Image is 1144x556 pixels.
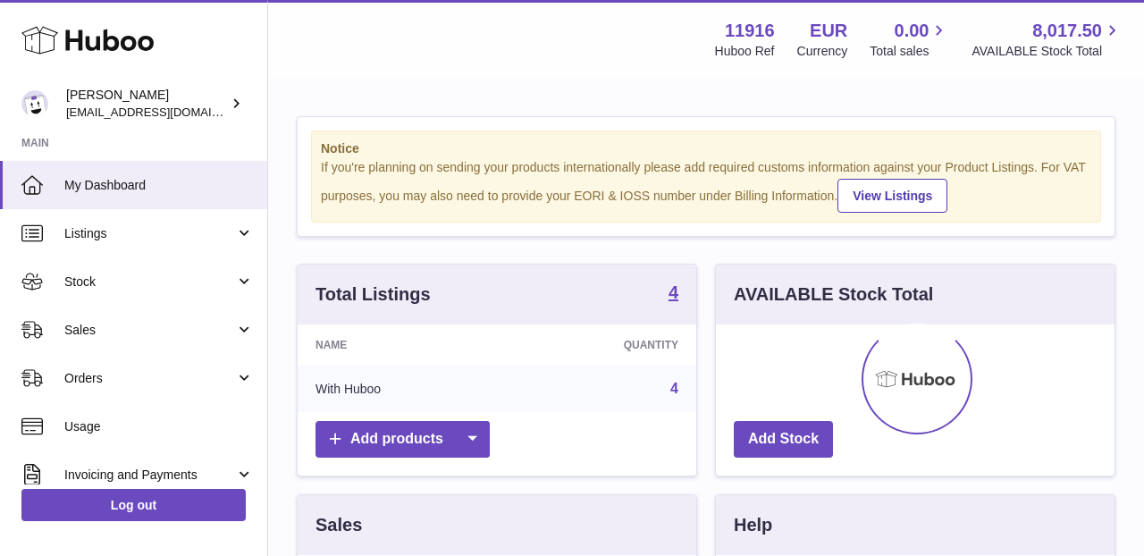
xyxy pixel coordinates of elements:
strong: 4 [669,283,678,301]
img: info@bananaleafsupplements.com [21,90,48,117]
th: Quantity [508,324,696,366]
div: If you're planning on sending your products internationally please add required customs informati... [321,159,1091,213]
div: [PERSON_NAME] [66,87,227,121]
a: 8,017.50 AVAILABLE Stock Total [972,19,1123,60]
h3: AVAILABLE Stock Total [734,282,933,307]
span: Total sales [870,43,949,60]
h3: Sales [315,513,362,537]
h3: Help [734,513,772,537]
span: AVAILABLE Stock Total [972,43,1123,60]
span: Usage [64,418,254,435]
span: 8,017.50 [1032,19,1102,43]
a: Add Stock [734,421,833,458]
strong: Notice [321,140,1091,157]
span: Invoicing and Payments [64,467,235,484]
a: Add products [315,421,490,458]
span: Sales [64,322,235,339]
strong: 11916 [725,19,775,43]
span: Listings [64,225,235,242]
div: Huboo Ref [715,43,775,60]
td: With Huboo [298,366,508,412]
span: Stock [64,274,235,291]
a: 4 [669,283,678,305]
span: [EMAIL_ADDRESS][DOMAIN_NAME] [66,105,263,119]
a: 0.00 Total sales [870,19,949,60]
a: View Listings [837,179,947,213]
th: Name [298,324,508,366]
h3: Total Listings [315,282,431,307]
strong: EUR [810,19,847,43]
span: 0.00 [895,19,929,43]
div: Currency [797,43,848,60]
span: Orders [64,370,235,387]
a: 4 [670,381,678,396]
span: My Dashboard [64,177,254,194]
a: Log out [21,489,246,521]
